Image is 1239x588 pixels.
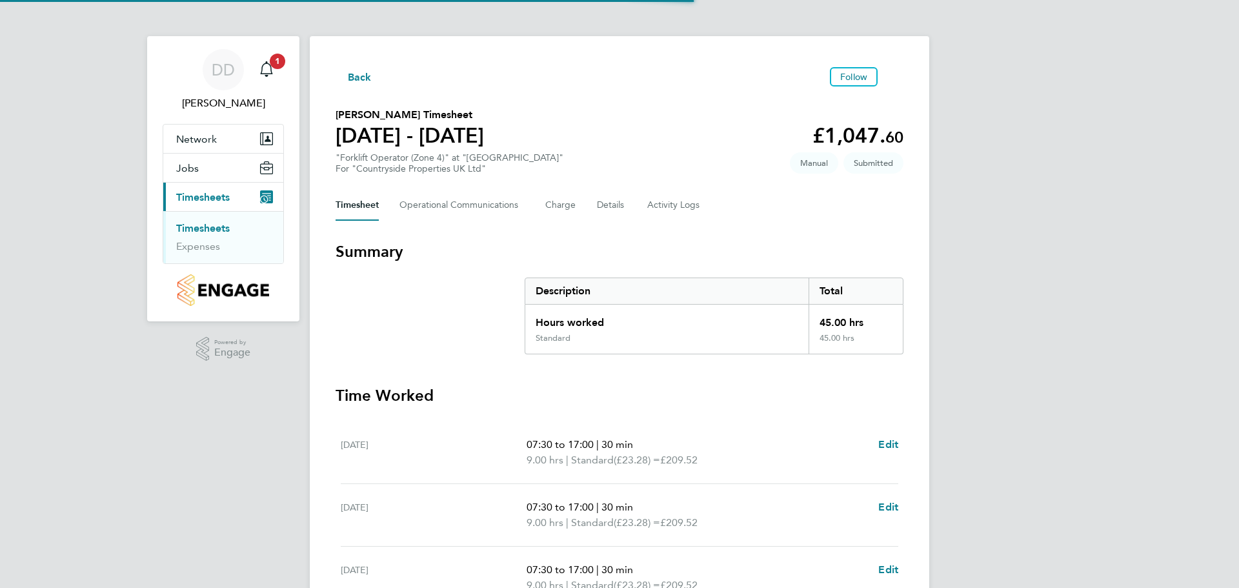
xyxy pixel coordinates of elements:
span: 30 min [601,501,633,513]
a: Edit [878,437,898,452]
span: 1 [270,54,285,69]
div: 45.00 hrs [809,333,903,354]
button: Follow [830,67,878,86]
span: 07:30 to 17:00 [527,438,594,451]
div: Description [525,278,809,304]
span: Edit [878,563,898,576]
div: Standard [536,333,570,343]
h1: [DATE] - [DATE] [336,123,484,148]
div: For "Countryside Properties UK Ltd" [336,163,563,174]
span: 07:30 to 17:00 [527,563,594,576]
span: This timesheet was manually created. [790,152,838,174]
div: "Forklift Operator (Zone 4)" at "[GEOGRAPHIC_DATA]" [336,152,563,174]
span: 30 min [601,438,633,451]
a: Powered byEngage [196,337,251,361]
span: Edit [878,501,898,513]
span: £209.52 [660,454,698,466]
a: 1 [254,49,279,90]
button: Jobs [163,154,283,182]
span: Engage [214,347,250,358]
div: Summary [525,278,903,354]
span: This timesheet is Submitted. [843,152,903,174]
img: countryside-properties-logo-retina.png [177,274,268,306]
span: Edit [878,438,898,451]
span: Network [176,133,217,145]
a: Expenses [176,240,220,252]
button: Activity Logs [647,190,701,221]
a: DD[PERSON_NAME] [163,49,284,111]
span: Dan Daykin [163,96,284,111]
span: | [596,563,599,576]
span: 60 [885,128,903,147]
button: Back [336,68,372,85]
button: Network [163,125,283,153]
span: (£23.28) = [614,454,660,466]
span: 9.00 hrs [527,516,563,529]
button: Details [597,190,627,221]
a: Go to home page [163,274,284,306]
div: Total [809,278,903,304]
button: Timesheet [336,190,379,221]
span: Powered by [214,337,250,348]
div: Hours worked [525,305,809,333]
button: Charge [545,190,576,221]
a: Timesheets [176,222,230,234]
div: Timesheets [163,211,283,263]
h2: [PERSON_NAME] Timesheet [336,107,484,123]
span: DD [212,61,235,78]
span: £209.52 [660,516,698,529]
a: Edit [878,500,898,515]
span: Timesheets [176,191,230,203]
span: Standard [571,452,614,468]
div: [DATE] [341,437,527,468]
span: 30 min [601,563,633,576]
span: Follow [840,71,867,83]
span: (£23.28) = [614,516,660,529]
span: Standard [571,515,614,531]
span: | [596,501,599,513]
button: Timesheets [163,183,283,211]
h3: Summary [336,241,903,262]
div: [DATE] [341,500,527,531]
div: 45.00 hrs [809,305,903,333]
span: 07:30 to 17:00 [527,501,594,513]
span: Jobs [176,162,199,174]
button: Timesheets Menu [883,74,903,80]
button: Operational Communications [399,190,525,221]
span: Back [348,70,372,85]
span: | [566,516,569,529]
span: 9.00 hrs [527,454,563,466]
a: Edit [878,562,898,578]
h3: Time Worked [336,385,903,406]
app-decimal: £1,047. [812,123,903,148]
span: | [596,438,599,451]
span: | [566,454,569,466]
nav: Main navigation [147,36,299,321]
